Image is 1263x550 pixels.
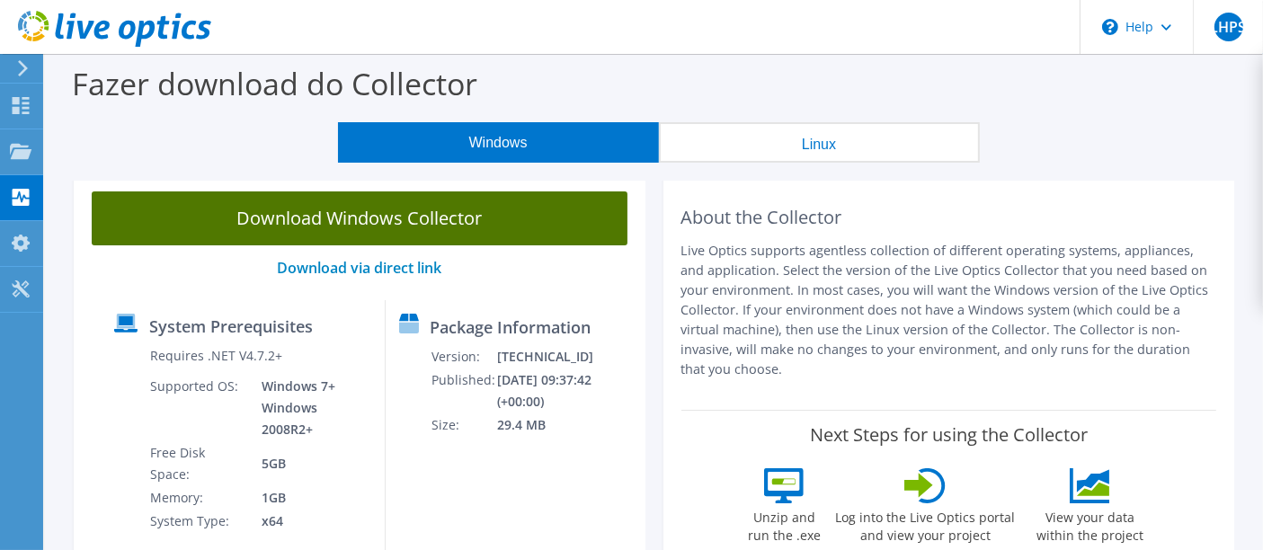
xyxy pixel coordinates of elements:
[659,122,980,163] button: Linux
[497,345,637,368] td: [TECHNICAL_ID]
[149,486,248,510] td: Memory:
[743,503,825,545] label: Unzip and run the .exe
[431,318,591,336] label: Package Information
[1102,19,1118,35] svg: \n
[248,510,371,533] td: x64
[681,207,1217,228] h2: About the Collector
[248,486,371,510] td: 1GB
[810,424,1088,446] label: Next Steps for using the Collector
[149,441,248,486] td: Free Disk Space:
[149,510,248,533] td: System Type:
[248,441,371,486] td: 5GB
[431,345,497,368] td: Version:
[431,413,497,437] td: Size:
[92,191,627,245] a: Download Windows Collector
[149,375,248,441] td: Supported OS:
[681,241,1217,379] p: Live Optics supports agentless collection of different operating systems, appliances, and applica...
[1214,13,1243,41] span: LHPS
[248,375,371,441] td: Windows 7+ Windows 2008R2+
[497,368,637,413] td: [DATE] 09:37:42 (+00:00)
[1025,503,1154,545] label: View your data within the project
[277,258,441,278] a: Download via direct link
[72,63,477,104] label: Fazer download do Collector
[497,413,637,437] td: 29.4 MB
[834,503,1016,545] label: Log into the Live Optics portal and view your project
[338,122,659,163] button: Windows
[150,347,282,365] label: Requires .NET V4.7.2+
[431,368,497,413] td: Published:
[149,317,313,335] label: System Prerequisites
